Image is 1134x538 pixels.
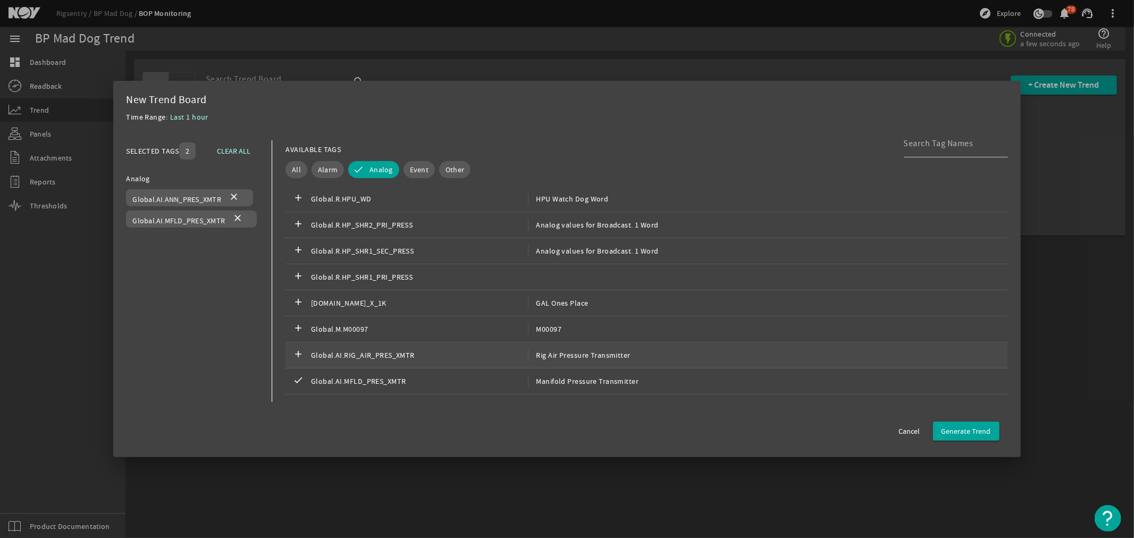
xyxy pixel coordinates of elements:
span: Global.R.HP_SHR1_SEC_PRESS [311,245,528,257]
mat-icon: add [292,323,305,335]
div: SELECTED TAGS [126,145,179,157]
span: 2 [186,146,189,156]
span: Global.AI.ANN_PRES_XMTR [132,195,221,204]
span: HP Shear Ram [528,401,584,414]
div: AVAILABLE TAGS [285,143,341,156]
span: All [292,164,301,175]
span: Global.R.HP_SHR2_PRI_PRESS [311,218,528,231]
span: Event [410,164,429,175]
div: New Trend Board [126,94,1007,106]
span: [DOMAIN_NAME]_X_1K [311,297,528,309]
span: Rig Air Pressure Transmitter [528,349,631,362]
mat-icon: add [292,192,305,205]
span: Analog values for Broadcast. 1 Word [528,218,659,231]
button: CLEAR ALL [208,141,259,161]
span: Generate Trend [942,426,991,436]
span: Analog [369,164,393,175]
mat-icon: add [292,271,305,283]
mat-icon: add [292,218,305,231]
span: Manifold Pressure Transmitter [528,375,639,388]
span: Alarm [318,164,338,175]
mat-icon: close [228,191,240,204]
div: Analog [126,172,259,185]
mat-icon: close [231,213,244,225]
mat-icon: add [292,245,305,257]
span: Other [446,164,464,175]
span: M00097 [528,323,562,335]
span: Analog values for Broadcast. 1 Word [528,245,659,257]
span: Global.AI.HP_SHR2_PRES_XMTR [311,401,528,414]
div: Time Range: [126,111,170,130]
span: Cancel [899,426,920,436]
button: Open Resource Center [1095,505,1121,532]
span: Global.AI.MFLD_PRES_XMTR [311,375,528,388]
span: Global.AI.MFLD_PRES_XMTR [132,216,225,225]
span: Global.R.HPU_WD [311,192,528,205]
span: Global.AI.RIG_AIR_PRES_XMTR [311,349,528,362]
span: CLEAR ALL [217,145,250,157]
span: Global.R.HP_SHR1_PRI_PRESS [311,271,528,283]
mat-icon: check [292,375,305,388]
span: GAL Ones Place [528,297,589,309]
span: Global.M.M00097 [311,323,528,335]
span: HPU Watch Dog Word [528,192,609,205]
button: Generate Trend [933,422,999,441]
mat-icon: add [292,297,305,309]
mat-icon: add [292,349,305,362]
button: Cancel [891,422,929,441]
input: Search Tag Names [904,137,999,150]
span: Last 1 hour [170,112,208,122]
mat-icon: add [292,401,305,414]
